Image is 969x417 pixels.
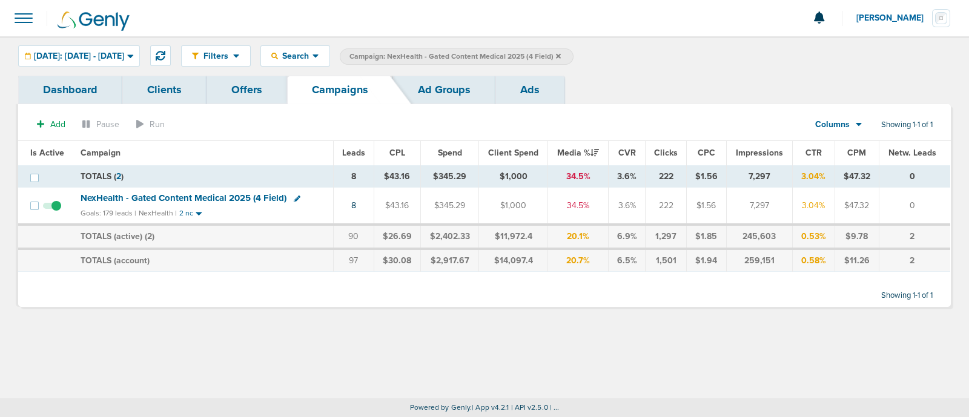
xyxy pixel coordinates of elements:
span: Spend [438,148,462,158]
span: CVR [618,148,636,158]
span: Columns [815,119,850,131]
td: 3.6% [608,165,645,188]
td: 34.5% [548,188,608,225]
td: $1.56 [687,165,727,188]
td: 2 [879,225,950,249]
span: Search [278,51,313,61]
td: 0 [879,188,950,225]
td: TOTALS ( ) [73,165,333,188]
td: TOTALS (account) [73,249,333,272]
td: $14,097.4 [479,249,548,272]
td: 90 [333,225,374,249]
span: Campaign: NexHealth - Gated Content Medical 2025 (4 Field) [349,51,561,62]
td: $11,972.4 [479,225,548,249]
span: Filters [199,51,233,61]
a: Campaigns [287,76,393,104]
td: 97 [333,249,374,272]
span: | ... [550,403,560,412]
td: 222 [646,188,687,225]
td: 1,297 [646,225,687,249]
td: $43.16 [374,188,420,225]
small: Goals: 179 leads | [81,209,136,218]
td: $2,402.33 [420,225,478,249]
td: $11.26 [835,249,879,272]
td: 0.58% [792,249,835,272]
span: 2 [147,231,152,241]
a: Clients [122,76,207,104]
span: 2 [116,171,121,182]
td: TOTALS (active) ( ) [73,225,333,249]
td: 259,151 [726,249,792,272]
td: $1.94 [687,249,727,272]
td: $43.16 [374,165,420,188]
td: 6.5% [608,249,645,272]
td: $47.32 [835,165,879,188]
td: 1,501 [646,249,687,272]
td: 20.1% [548,225,608,249]
td: 0 [879,165,950,188]
td: 6.9% [608,225,645,249]
span: Clicks [654,148,678,158]
span: CPM [847,148,866,158]
button: Add [30,116,72,133]
td: $47.32 [835,188,879,225]
span: Showing 1-1 of 1 [881,291,933,301]
span: Showing 1-1 of 1 [881,120,933,130]
a: Ads [495,76,564,104]
td: $1.85 [687,225,727,249]
td: $1,000 [479,165,548,188]
td: $26.69 [374,225,420,249]
small: NexHealth | [139,209,177,217]
a: 8 [351,200,356,211]
span: Add [50,119,65,130]
span: CPL [389,148,405,158]
span: | App v4.2.1 [472,403,509,412]
span: | API v2.5.0 [511,403,548,412]
span: [DATE]: [DATE] - [DATE] [34,52,124,61]
span: Leads [342,148,365,158]
td: $1.56 [687,188,727,225]
span: Media % [557,148,599,158]
td: $9.78 [835,225,879,249]
td: 3.6% [608,188,645,225]
img: Genly [58,11,130,31]
td: 34.5% [548,165,608,188]
td: 7,297 [726,188,792,225]
td: 8 [333,165,374,188]
td: 222 [646,165,687,188]
td: $345.29 [420,188,478,225]
td: 20.7% [548,249,608,272]
span: Is Active [30,148,64,158]
td: $1,000 [479,188,548,225]
span: NexHealth - Gated Content Medical 2025 (4 Field) [81,192,286,203]
span: CPC [698,148,715,158]
a: Offers [207,76,287,104]
td: $345.29 [420,165,478,188]
td: $30.08 [374,249,420,272]
span: Campaign [81,148,121,158]
span: [PERSON_NAME] [856,14,932,22]
span: Netw. Leads [888,148,936,158]
small: 2 nc [179,209,193,218]
td: 3.04% [792,165,835,188]
a: Ad Groups [393,76,495,104]
td: 2 [879,249,950,272]
td: $2,917.67 [420,249,478,272]
span: Client Spend [488,148,538,158]
td: 7,297 [726,165,792,188]
td: 0.53% [792,225,835,249]
span: CTR [805,148,822,158]
a: Dashboard [18,76,122,104]
td: 245,603 [726,225,792,249]
td: 3.04% [792,188,835,225]
span: Impressions [736,148,783,158]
